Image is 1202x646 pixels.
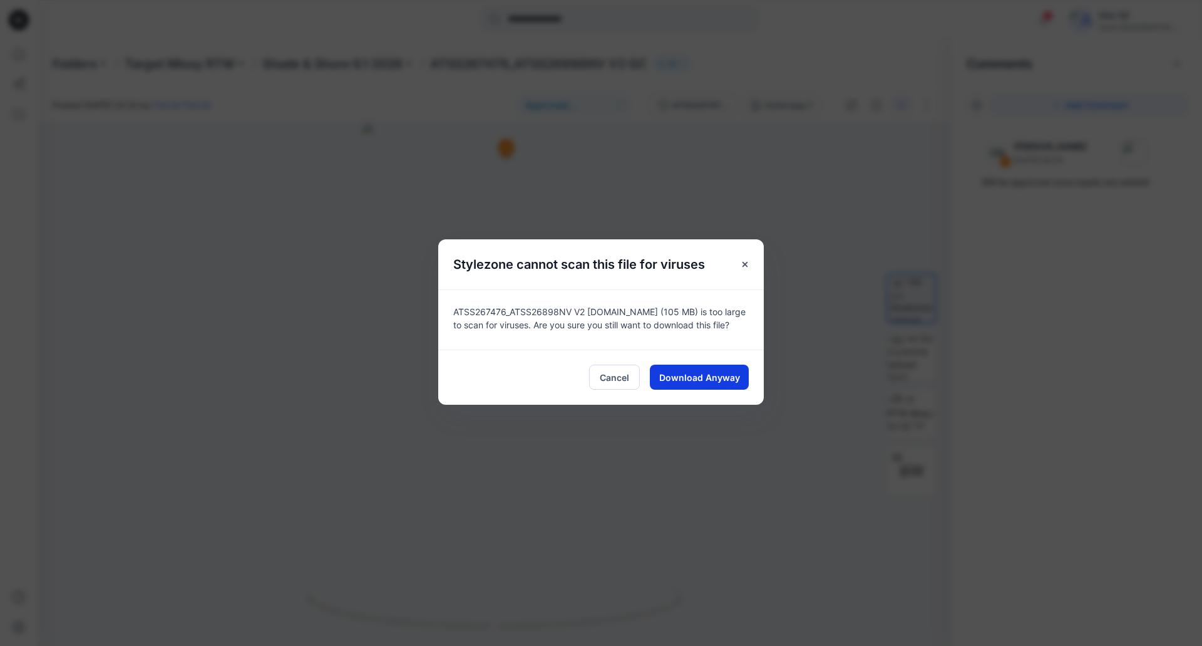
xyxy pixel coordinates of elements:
[659,371,740,384] span: Download Anyway
[438,239,720,289] h5: Stylezone cannot scan this file for viruses
[438,289,764,350] div: ATSS267476_ATSS26898NV V2 [DOMAIN_NAME] (105 MB) is too large to scan for viruses. Are you sure y...
[600,371,629,384] span: Cancel
[650,365,749,390] button: Download Anyway
[589,365,640,390] button: Cancel
[734,253,756,276] button: Close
